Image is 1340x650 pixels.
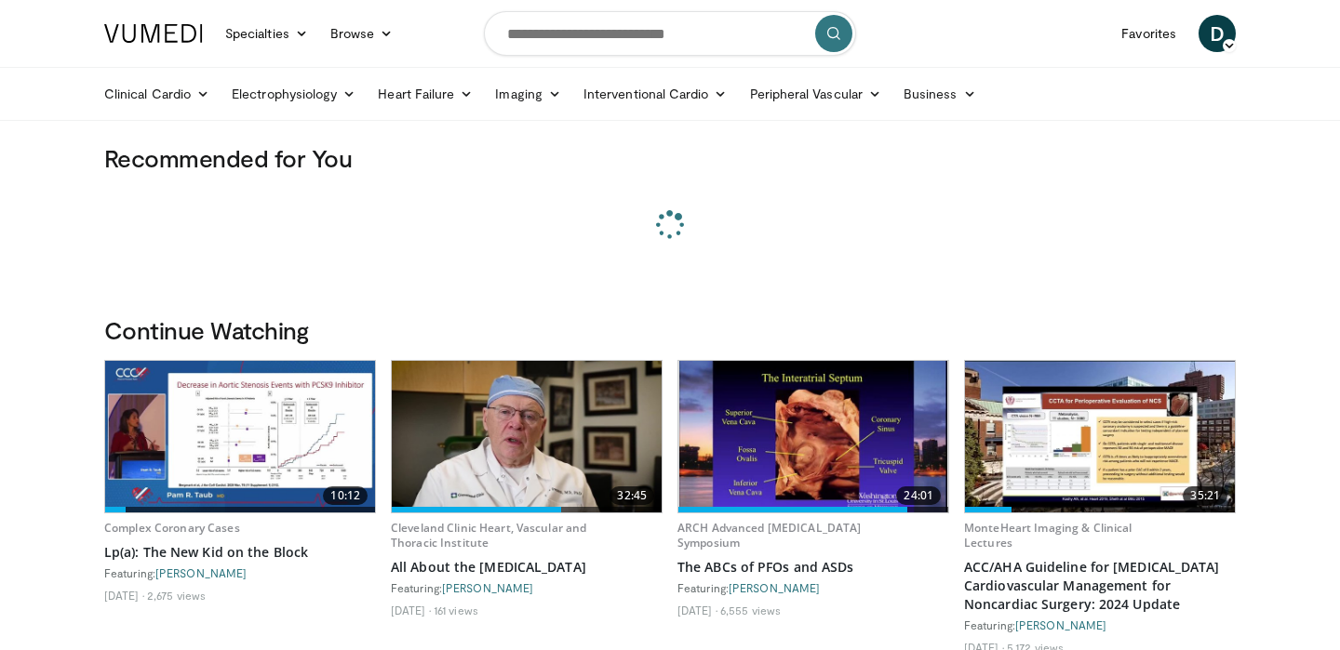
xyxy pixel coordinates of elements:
[1015,618,1106,631] a: [PERSON_NAME]
[610,486,654,505] span: 32:45
[896,486,941,505] span: 24:01
[484,11,856,56] input: Search topics, interventions
[105,361,375,512] img: bea6c232-bd67-4b77-8deb-2a104d867754.620x360_q85_upscale.jpg
[434,603,478,617] li: 161 views
[572,75,739,113] a: Interventional Cardio
[965,361,1235,512] a: 35:21
[1183,486,1227,505] span: 35:21
[677,603,717,617] li: [DATE]
[739,75,892,113] a: Peripheral Vascular
[965,361,1235,512] img: 97e381e7-ae08-4dc1-8c07-88fdf858e3b3.620x360_q85_upscale.jpg
[367,75,484,113] a: Heart Failure
[392,361,662,512] img: 050c7d6c-d022-4a52-9d66-de33251d15a4.620x360_q85_upscale.jpg
[729,581,820,594] a: [PERSON_NAME]
[104,24,203,43] img: VuMedi Logo
[964,520,1132,551] a: MonteHeart Imaging & Clinical Lectures
[484,75,572,113] a: Imaging
[1199,15,1236,52] a: D
[679,361,948,512] img: 3d2602c2-0fbf-4640-a4d7-b9bb9a5781b8.620x360_q85_upscale.jpg
[1110,15,1187,52] a: Favorites
[323,486,368,505] span: 10:12
[147,588,206,603] li: 2,675 views
[677,520,861,551] a: ARCH Advanced [MEDICAL_DATA] Symposium
[104,565,376,580] div: Featuring:
[319,15,405,52] a: Browse
[391,580,663,595] div: Featuring:
[392,361,662,512] a: 32:45
[678,361,948,512] a: 24:01
[93,75,221,113] a: Clinical Cardio
[391,603,431,617] li: [DATE]
[442,581,533,594] a: [PERSON_NAME]
[104,588,144,603] li: [DATE]
[964,617,1236,632] div: Featuring:
[221,75,367,113] a: Electrophysiology
[104,520,240,536] a: Complex Coronary Cases
[104,315,1236,345] h3: Continue Watching
[104,543,376,562] a: Lp(a): The New Kid on the Block
[677,580,949,595] div: Featuring:
[155,566,247,579] a: [PERSON_NAME]
[391,558,663,577] a: All About the [MEDICAL_DATA]
[720,603,781,617] li: 6,555 views
[105,361,375,512] a: 10:12
[391,520,586,551] a: Cleveland Clinic Heart, Vascular and Thoracic Institute
[104,143,1236,173] h3: Recommended for You
[964,558,1236,614] a: ACC/AHA Guideline for [MEDICAL_DATA] Cardiovascular Management for Noncardiac Surgery: 2024 Update
[677,558,949,577] a: The ABCs of PFOs and ASDs
[892,75,987,113] a: Business
[214,15,319,52] a: Specialties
